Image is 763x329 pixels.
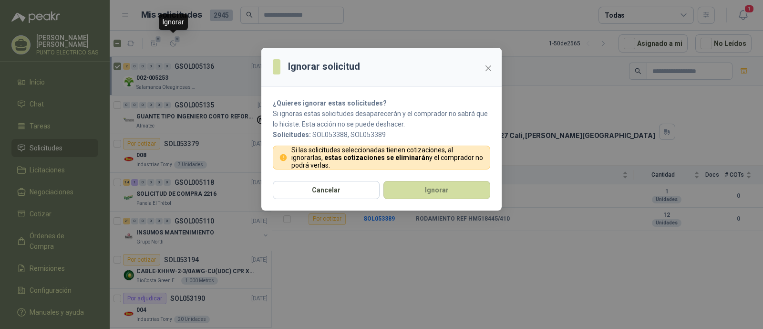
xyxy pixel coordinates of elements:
[383,181,490,199] button: Ignorar
[485,64,492,72] span: close
[273,108,490,129] p: Si ignoras estas solicitudes desaparecerán y el comprador no sabrá que lo hiciste. Esta acción no...
[288,59,360,74] h3: Ignorar solicitud
[273,129,490,140] p: SOL053388, SOL053389
[324,154,429,161] strong: estas cotizaciones se eliminarán
[273,131,311,138] b: Solicitudes:
[481,61,496,76] button: Close
[273,99,387,107] strong: ¿Quieres ignorar estas solicitudes?
[291,146,485,169] p: Si las solicitudes seleccionadas tienen cotizaciones, al ignorarlas, y el comprador no podrá verlas.
[273,181,380,199] button: Cancelar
